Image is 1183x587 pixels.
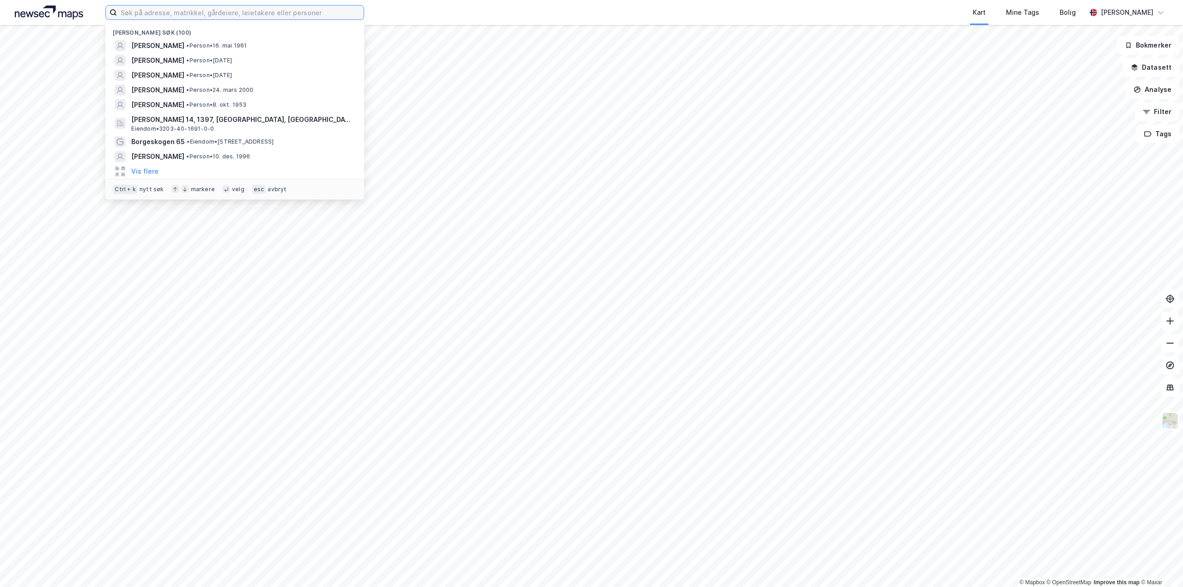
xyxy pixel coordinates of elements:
span: • [186,57,189,64]
span: • [186,86,189,93]
span: Eiendom • [STREET_ADDRESS] [187,138,274,145]
span: [PERSON_NAME] [131,40,184,51]
div: [PERSON_NAME] søk (100) [105,22,364,38]
span: [PERSON_NAME] [131,99,184,110]
span: Eiendom • 3203-40-1691-0-0 [131,125,214,133]
div: avbryt [268,186,287,193]
span: [PERSON_NAME] [131,55,184,66]
div: nytt søk [140,186,164,193]
span: Person • 10. des. 1996 [186,153,250,160]
div: Bolig [1060,7,1076,18]
div: esc [252,185,266,194]
input: Søk på adresse, matrikkel, gårdeiere, leietakere eller personer [117,6,364,19]
div: [PERSON_NAME] [1101,7,1153,18]
div: markere [191,186,215,193]
span: • [186,153,189,160]
span: • [186,42,189,49]
span: Borgeskogen 65 [131,136,185,147]
div: Kontrollprogram for chat [1137,543,1183,587]
span: • [187,138,189,145]
span: [PERSON_NAME] [131,151,184,162]
span: Person • 8. okt. 1953 [186,101,246,109]
span: • [186,72,189,79]
div: Mine Tags [1006,7,1039,18]
span: Person • [DATE] [186,57,232,64]
img: logo.a4113a55bc3d86da70a041830d287a7e.svg [15,6,83,19]
div: Kart [973,7,986,18]
iframe: Chat Widget [1137,543,1183,587]
button: Vis flere [131,166,159,177]
span: Person • [DATE] [186,72,232,79]
span: Person • 24. mars 2000 [186,86,253,94]
div: Ctrl + k [113,185,138,194]
span: • [186,101,189,108]
span: [PERSON_NAME] 14, 1397, [GEOGRAPHIC_DATA], [GEOGRAPHIC_DATA] [131,114,353,125]
span: [PERSON_NAME] [131,85,184,96]
span: Person • 16. mai 1961 [186,42,247,49]
span: [PERSON_NAME] [131,70,184,81]
div: velg [232,186,244,193]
